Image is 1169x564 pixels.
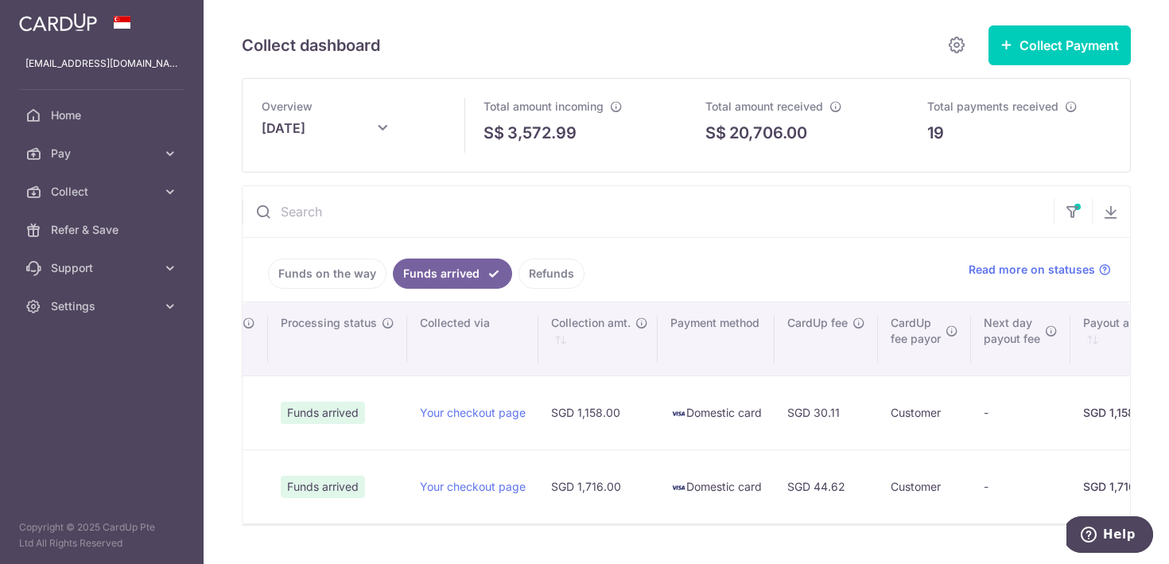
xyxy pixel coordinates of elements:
td: - [971,449,1070,523]
a: Your checkout page [420,406,526,419]
th: Processing status [268,302,407,375]
iframe: Opens a widget where you can find more information [1066,516,1153,556]
th: Collection amt. : activate to sort column ascending [538,302,658,375]
th: Collected via [407,302,538,375]
span: Pay [51,146,156,161]
td: Customer [878,375,971,449]
span: Funds arrived [281,476,365,498]
span: Total amount received [705,99,823,113]
span: CardUp fee payor [891,315,941,347]
button: Collect Payment [988,25,1131,65]
img: CardUp [19,13,97,32]
a: Your checkout page [420,480,526,493]
div: SGD 1,716.00 [1083,479,1160,495]
span: Collect [51,184,156,200]
p: [EMAIL_ADDRESS][DOMAIN_NAME] [25,56,178,72]
th: CardUp fee [775,302,878,375]
td: Domestic card [658,449,775,523]
span: Total amount incoming [484,99,604,113]
div: SGD 1,158.00 [1083,405,1160,421]
td: SGD 1,716.00 [538,449,658,523]
h5: Collect dashboard [242,33,380,58]
span: CardUp fee [787,315,848,331]
a: Funds arrived [393,259,512,289]
span: Overview [262,99,313,113]
td: SGD 1,158.00 [538,375,658,449]
span: Refer & Save [51,222,156,238]
span: Collection amt. [551,315,631,331]
span: S$ [484,121,504,145]
span: Support [51,260,156,276]
td: - [971,375,1070,449]
input: Search [243,186,1054,237]
a: Funds on the way [268,259,386,289]
a: Refunds [518,259,584,289]
span: Processing status [281,315,377,331]
p: 20,706.00 [729,121,807,145]
span: S$ [705,121,726,145]
td: SGD 44.62 [775,449,878,523]
span: Home [51,107,156,123]
span: Payout amt. [1083,315,1146,331]
span: Settings [51,298,156,314]
img: visa-sm-192604c4577d2d35970c8ed26b86981c2741ebd56154ab54ad91a526f0f24972.png [670,406,686,422]
span: Next day payout fee [984,315,1040,347]
span: Read more on statuses [969,262,1095,278]
img: visa-sm-192604c4577d2d35970c8ed26b86981c2741ebd56154ab54ad91a526f0f24972.png [670,480,686,496]
th: Payment method [658,302,775,375]
span: Help [37,11,69,25]
th: CardUpfee payor [878,302,971,375]
a: Read more on statuses [969,262,1111,278]
td: SGD 30.11 [775,375,878,449]
p: 19 [927,121,944,145]
td: Domestic card [658,375,775,449]
p: 3,572.99 [507,121,577,145]
span: Total payments received [927,99,1058,113]
td: Customer [878,449,971,523]
th: Next daypayout fee [971,302,1070,375]
span: Funds arrived [281,402,365,424]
